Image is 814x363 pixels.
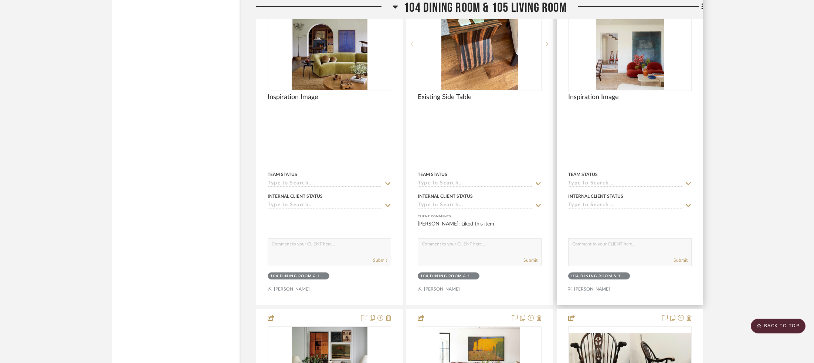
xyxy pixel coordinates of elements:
input: Type to Search… [568,180,683,187]
button: Submit [373,257,387,264]
span: Inspiration Image [268,93,318,101]
input: Type to Search… [418,202,532,209]
div: [PERSON_NAME]: Liked this item. [418,220,541,235]
scroll-to-top-button: BACK TO TOP [751,319,805,333]
div: Team Status [268,171,297,178]
div: Internal Client Status [418,193,473,200]
button: Submit [674,257,688,264]
div: Team Status [418,171,447,178]
div: Internal Client Status [268,193,323,200]
div: 104 Dining Room & 105 Living Room [571,274,625,279]
span: Existing Side Table [418,93,472,101]
span: Inspiration Image [568,93,619,101]
div: 104 Dining Room & 105 Living Room [420,274,475,279]
div: 104 Dining Room & 105 Living Room [270,274,325,279]
button: Submit [523,257,537,264]
input: Type to Search… [568,202,683,209]
div: Team Status [568,171,598,178]
input: Type to Search… [268,202,382,209]
input: Type to Search… [268,180,382,187]
input: Type to Search… [418,180,532,187]
div: Internal Client Status [568,193,623,200]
